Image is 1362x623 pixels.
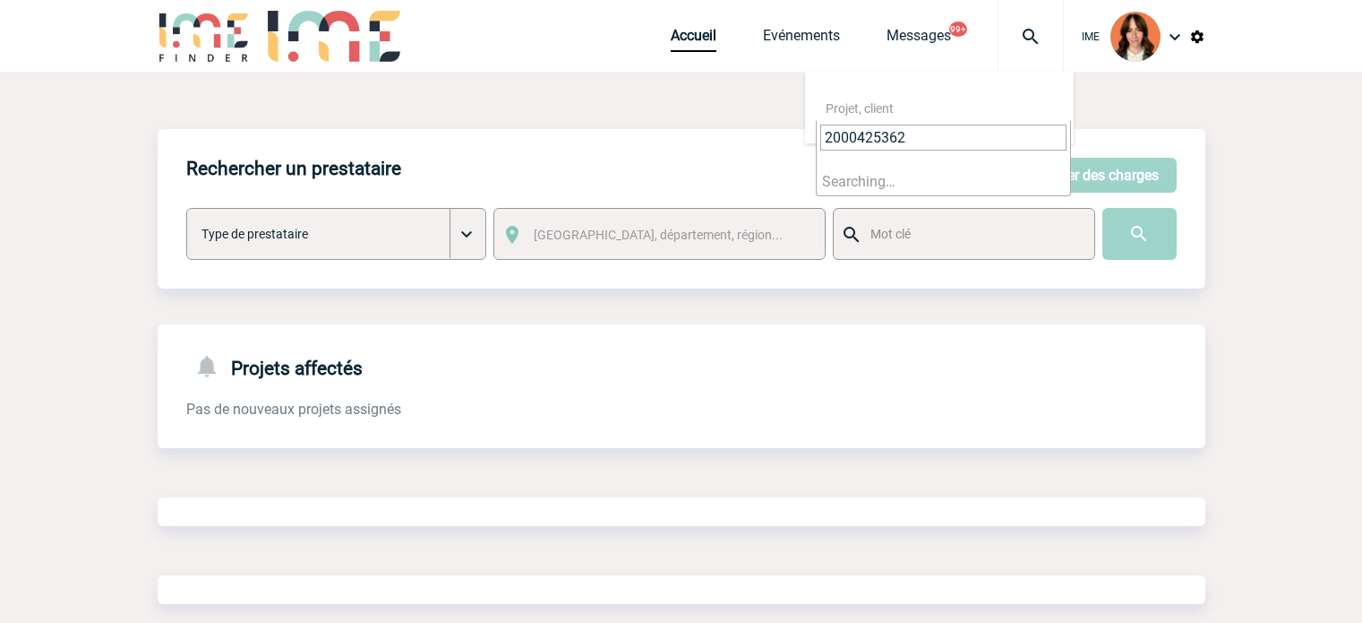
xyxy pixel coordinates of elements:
[1082,30,1100,43] span: IME
[949,22,967,37] button: 99+
[1102,208,1177,260] input: Submit
[186,401,401,418] span: Pas de nouveaux projets assignés
[671,27,716,52] a: Accueil
[534,228,783,242] span: [GEOGRAPHIC_DATA], département, région...
[193,353,231,379] img: notifications-24-px-g.png
[817,168,1070,195] li: Searching…
[826,101,894,116] span: Projet, client
[866,222,1078,246] input: Mot clé
[186,353,363,379] h4: Projets affectés
[1110,12,1161,62] img: 94396-2.png
[158,11,251,62] img: IME-Finder
[186,158,401,179] h4: Rechercher un prestataire
[887,27,951,52] a: Messages
[763,27,840,52] a: Evénements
